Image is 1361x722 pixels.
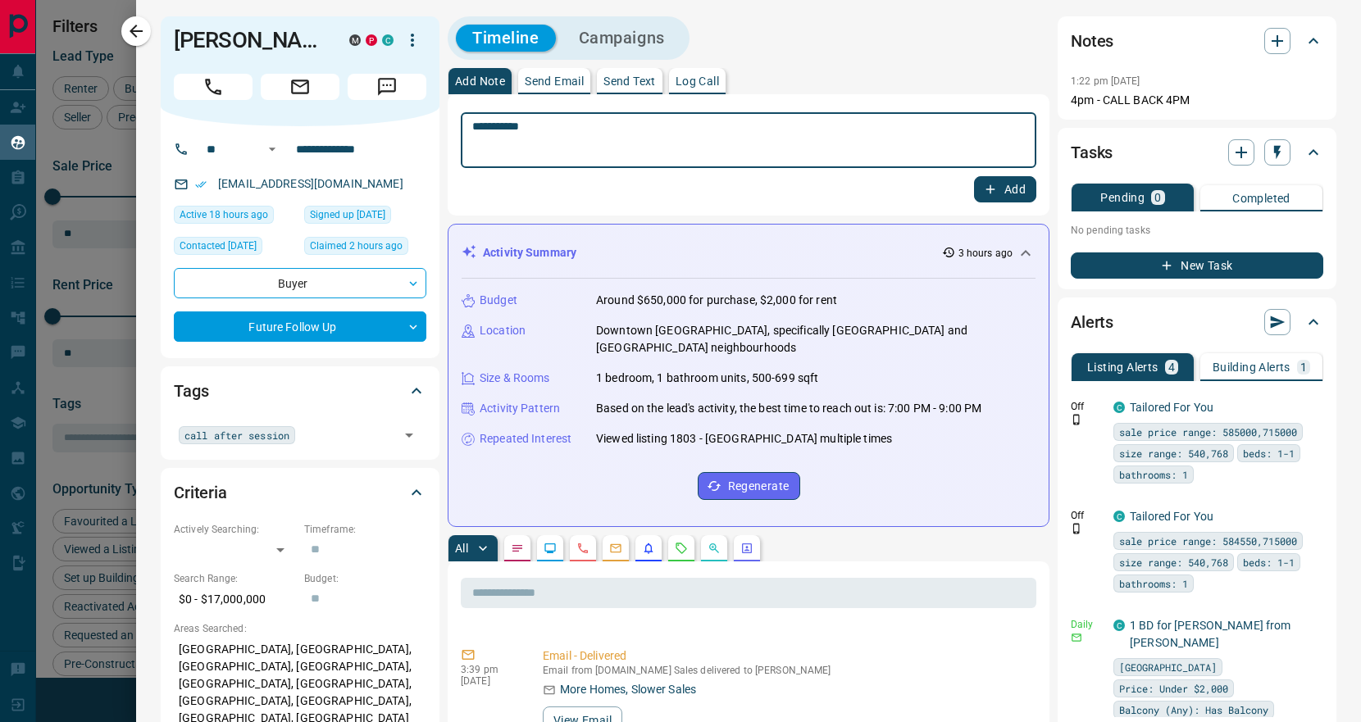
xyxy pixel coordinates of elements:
[1119,659,1217,675] span: [GEOGRAPHIC_DATA]
[483,244,576,261] p: Activity Summary
[1119,575,1188,592] span: bathrooms: 1
[348,74,426,100] span: Message
[1232,193,1290,204] p: Completed
[1168,361,1175,373] p: 4
[304,571,426,586] p: Budget:
[562,25,681,52] button: Campaigns
[576,542,589,555] svg: Calls
[1213,361,1290,373] p: Building Alerts
[1113,402,1125,413] div: condos.ca
[304,237,426,260] div: Tue Sep 16 2025
[1071,28,1113,54] h2: Notes
[180,238,257,254] span: Contacted [DATE]
[455,543,468,554] p: All
[174,586,296,613] p: $0 - $17,000,000
[1300,361,1307,373] p: 1
[596,400,981,417] p: Based on the lead's activity, the best time to reach out is: 7:00 PM - 9:00 PM
[1071,21,1323,61] div: Notes
[180,207,268,223] span: Active 18 hours ago
[1071,92,1323,109] p: 4pm - CALL BACK 4PM
[740,542,753,555] svg: Agent Actions
[174,206,296,229] div: Mon Sep 15 2025
[1154,192,1161,203] p: 0
[525,75,584,87] p: Send Email
[1113,620,1125,631] div: condos.ca
[174,571,296,586] p: Search Range:
[603,75,656,87] p: Send Text
[382,34,394,46] div: condos.ca
[1243,554,1295,570] span: beds: 1-1
[174,621,426,636] p: Areas Searched:
[1071,309,1113,335] h2: Alerts
[1071,617,1104,632] p: Daily
[1071,414,1082,425] svg: Push Notification Only
[1119,680,1228,697] span: Price: Under $2,000
[398,424,421,447] button: Open
[304,522,426,537] p: Timeframe:
[174,473,426,512] div: Criteria
[1119,424,1297,440] span: sale price range: 585000,715000
[480,430,571,447] p: Repeated Interest
[596,322,1036,356] p: Downtown [GEOGRAPHIC_DATA], specifically [GEOGRAPHIC_DATA] and [GEOGRAPHIC_DATA] neighbourhoods
[1087,361,1158,373] p: Listing Alerts
[480,400,560,417] p: Activity Pattern
[174,74,253,100] span: Call
[1119,533,1297,549] span: sale price range: 584550,715000
[461,675,518,687] p: [DATE]
[349,34,361,46] div: mrloft.ca
[1243,445,1295,461] span: beds: 1-1
[596,292,837,309] p: Around $650,000 for purchase, $2,000 for rent
[455,75,505,87] p: Add Note
[1071,523,1082,534] svg: Push Notification Only
[174,522,296,537] p: Actively Searching:
[480,292,517,309] p: Budget
[1071,218,1323,243] p: No pending tasks
[1130,401,1213,414] a: Tailored For You
[461,664,518,675] p: 3:39 pm
[1113,511,1125,522] div: condos.ca
[544,542,557,555] svg: Lead Browsing Activity
[462,238,1036,268] div: Activity Summary3 hours ago
[195,179,207,190] svg: Email Verified
[1100,192,1145,203] p: Pending
[261,74,339,100] span: Email
[1130,510,1213,523] a: Tailored For You
[596,370,818,387] p: 1 bedroom, 1 bathroom units, 500-699 sqft
[1071,139,1113,166] h2: Tasks
[543,665,1030,676] p: Email from [DOMAIN_NAME] Sales delivered to [PERSON_NAME]
[1119,445,1228,461] span: size range: 540,768
[1071,632,1082,643] svg: Email
[174,268,426,298] div: Buyer
[174,311,426,342] div: Future Follow Up
[1119,702,1268,718] span: Balcony (Any): Has Balcony
[1119,554,1228,570] span: size range: 540,768
[174,371,426,411] div: Tags
[974,176,1036,202] button: Add
[174,237,296,260] div: Sat May 27 2023
[560,681,696,698] p: More Homes, Slower Sales
[262,139,282,159] button: Open
[596,430,892,447] p: Viewed listing 1803 - [GEOGRAPHIC_DATA] multiple times
[708,542,721,555] svg: Opportunities
[218,177,403,190] a: [EMAIL_ADDRESS][DOMAIN_NAME]
[1071,75,1140,87] p: 1:22 pm [DATE]
[1071,399,1104,414] p: Off
[642,542,655,555] svg: Listing Alerts
[174,479,227,506] h2: Criteria
[480,370,550,387] p: Size & Rooms
[174,378,208,404] h2: Tags
[1071,252,1323,279] button: New Task
[310,238,403,254] span: Claimed 2 hours ago
[1130,619,1291,649] a: 1 BD for [PERSON_NAME] from [PERSON_NAME]
[511,542,524,555] svg: Notes
[609,542,622,555] svg: Emails
[174,27,325,53] h1: [PERSON_NAME]
[675,542,688,555] svg: Requests
[1071,508,1104,523] p: Off
[676,75,719,87] p: Log Call
[1071,302,1323,342] div: Alerts
[1071,133,1323,172] div: Tasks
[958,246,1013,261] p: 3 hours ago
[543,647,1030,665] p: Email - Delivered
[698,472,800,500] button: Regenerate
